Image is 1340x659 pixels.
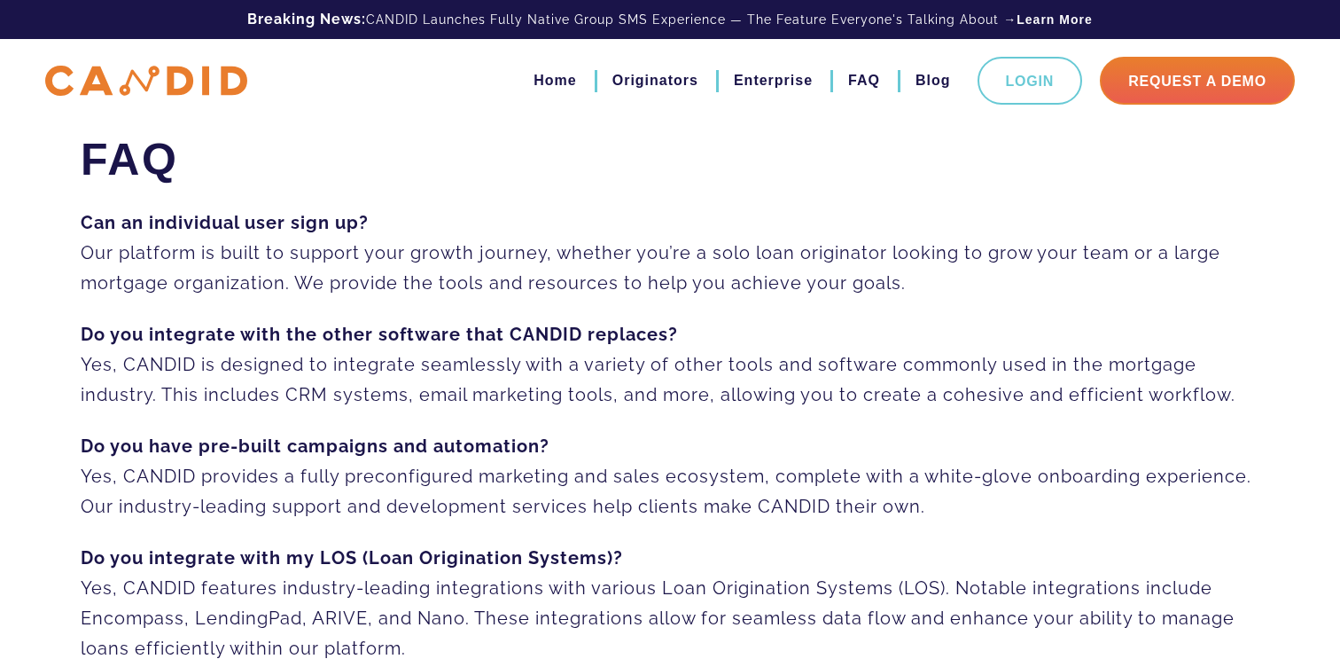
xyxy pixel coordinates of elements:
[978,57,1083,105] a: Login
[247,11,366,27] b: Breaking News:
[1017,11,1092,28] a: Learn More
[81,547,623,569] strong: Do you integrate with my LOS (Loan Origination Systems)?
[81,431,1259,522] p: Yes, CANDID provides a fully preconfigured marketing and sales ecosystem, complete with a white-g...
[1100,57,1295,105] a: Request A Demo
[534,66,576,96] a: Home
[612,66,698,96] a: Originators
[848,66,880,96] a: FAQ
[81,435,549,457] strong: Do you have pre-built campaigns and automation?
[45,66,247,97] img: CANDID APP
[81,208,1259,298] p: Our platform is built to support your growth journey, whether you’re a solo loan originator looki...
[81,319,1259,410] p: Yes, CANDID is designed to integrate seamlessly with a variety of other tools and software common...
[81,324,678,345] strong: Do you integrate with the other software that CANDID replaces?
[734,66,813,96] a: Enterprise
[915,66,951,96] a: Blog
[81,133,1259,186] h1: FAQ
[81,212,369,233] strong: Can an individual user sign up?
